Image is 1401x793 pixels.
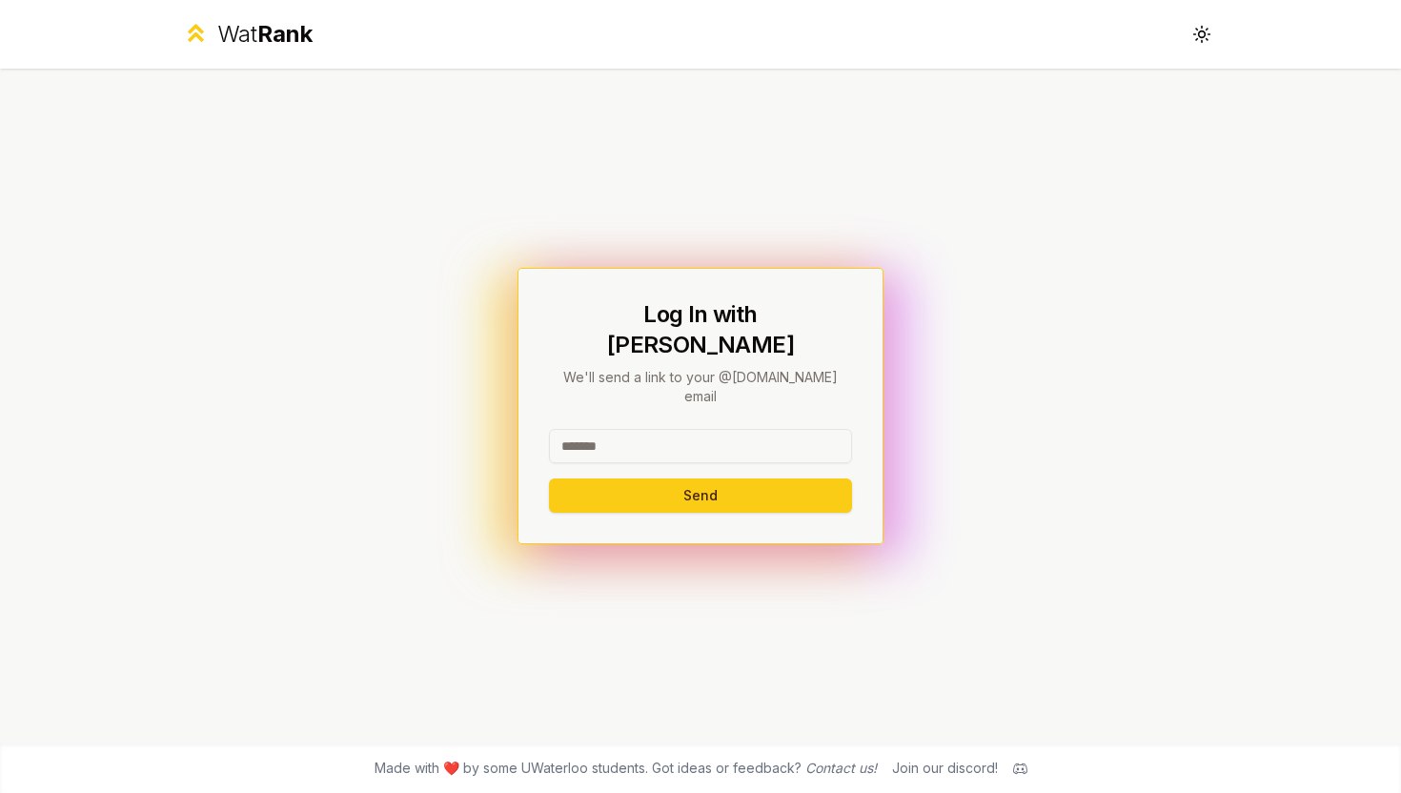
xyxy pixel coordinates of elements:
button: Send [549,478,852,513]
h1: Log In with [PERSON_NAME] [549,299,852,360]
span: Made with ❤️ by some UWaterloo students. Got ideas or feedback? [375,759,877,778]
div: Join our discord! [892,759,998,778]
div: Wat [217,19,313,50]
span: Rank [257,20,313,48]
p: We'll send a link to your @[DOMAIN_NAME] email [549,368,852,406]
a: Contact us! [805,760,877,776]
a: WatRank [182,19,313,50]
